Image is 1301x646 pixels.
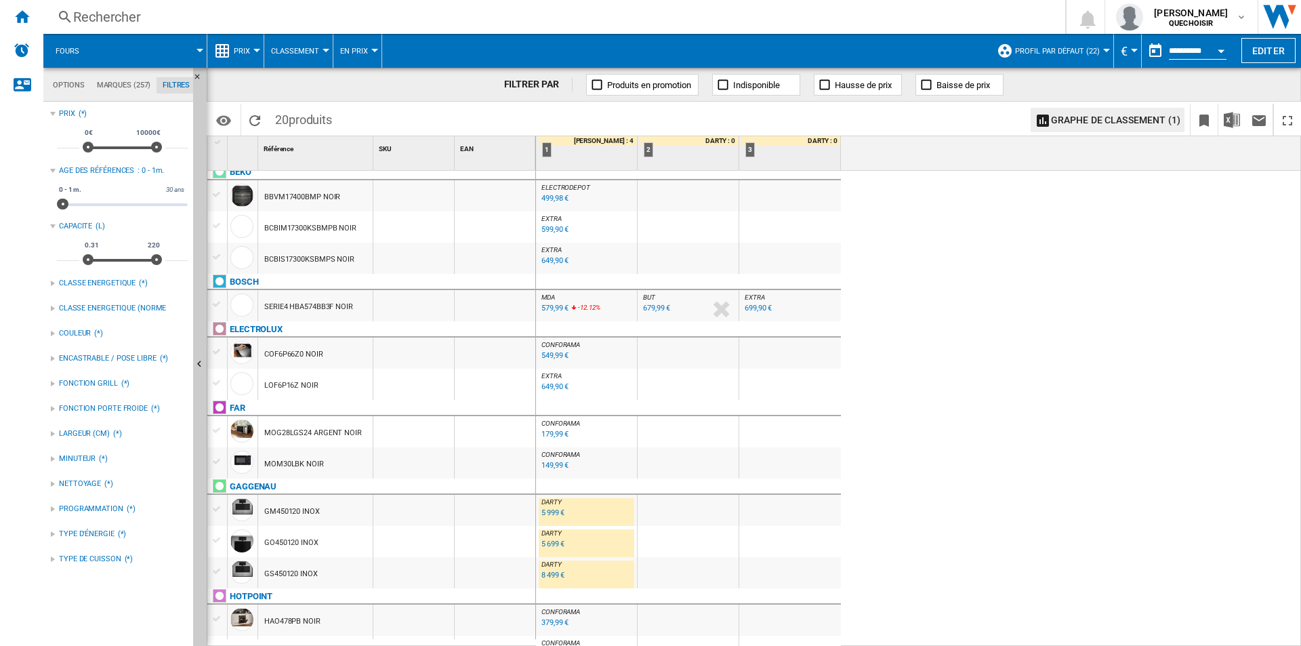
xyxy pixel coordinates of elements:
div: NETTOYAGE [59,479,101,489]
span: CONFORAMA [541,608,580,615]
img: excel-24x24.png [1224,112,1240,128]
div: Mise à jour : mardi 26 août 2025 04:53 [539,349,569,363]
div: COULEUR [59,328,91,339]
button: Baisse de prix [915,74,1004,96]
div: SERIE4 HBA574BB3F NOIR [264,291,353,323]
div: MINUTEUR [59,453,96,464]
button: Fours [56,34,93,68]
span: BUT [643,294,655,301]
div: FONCTION GRILL [59,378,118,389]
div: Sort None [376,136,454,157]
b: QUECHOISIR [1169,19,1213,28]
button: Recharger [241,104,268,136]
div: DARTY 8 499 € [539,561,634,592]
button: md-calendar [1142,37,1169,64]
div: 499,98 € [541,194,569,203]
div: BCBIM17300KSBMPB NOIR [264,213,356,244]
div: Sélectionnez 1 à 3 sites en cliquant sur les cellules afin d'afficher un graphe de classement [1025,104,1191,136]
div: FILTRER PAR [504,78,573,92]
span: CONFORAMA [541,420,580,427]
div: MOM30LBK NOIR [264,449,324,480]
span: 0 - 1 m. [57,184,83,195]
span: Référence [264,145,293,153]
div: MOG28LGS24 ARGENT NOIR [264,418,362,449]
div: MDA 579,99 € -12.12% [539,294,634,325]
div: FONCTION PORTE FROIDE [59,403,148,414]
span: CONFORAMA [541,341,580,348]
div: Mise à jour : mardi 26 août 2025 01:53 [539,538,564,551]
div: Cliquez pour filtrer sur cette marque [230,321,283,338]
div: BCBIS17300KSBMPS NOIR [264,244,354,275]
div: Mise à jour : lundi 25 août 2025 21:43 [539,254,569,268]
md-tab-item: Marques (257) [91,77,157,94]
div: BBVM17400BMP NOIR [264,182,340,213]
span: SKU [379,145,392,153]
div: Sort None [230,136,257,157]
div: ELECTRODEPOT 499,98 € [539,184,634,215]
md-menu: Currency [1114,34,1142,68]
div: CAPACITE [59,221,92,232]
button: En Prix [340,34,375,68]
div: Rechercher [73,7,1030,26]
div: CONFORAMA 379,99 € [539,608,634,639]
span: Baisse de prix [936,80,990,90]
div: 2 [644,142,653,157]
div: Mise à jour : lundi 25 août 2025 16:16 [539,302,569,315]
div: GM450120 INOX [264,496,320,527]
div: Mise à jour : mardi 26 août 2025 04:23 [641,302,670,315]
span: DARTY [541,498,562,506]
span: EXTRA [541,246,562,254]
div: 699,90 € [745,304,772,312]
div: Mise à jour : lundi 25 août 2025 21:46 [539,223,569,237]
span: 20 [268,104,339,132]
div: DARTY 5 699 € [539,529,634,561]
div: Mise à jour : lundi 25 août 2025 21:28 [539,380,569,394]
div: 8 499 € [541,571,564,580]
div: 579,99 € [541,304,569,312]
div: Cliquez pour filtrer sur cette marque [230,479,276,495]
div: Mise à jour : mardi 26 août 2025 02:13 [539,506,564,520]
div: GO450120 INOX [264,527,318,559]
div: 379,99 € [541,618,569,627]
div: 179,99 € [541,430,569,439]
div: 599,90 € [541,225,569,234]
span: Indisponible [733,80,780,90]
div: Référence Sort None [261,136,373,157]
div: EXTRA 649,90 € [539,372,634,403]
div: Sort None [457,136,535,157]
span: [PERSON_NAME] [1154,6,1228,20]
md-tab-item: Filtres [157,77,196,94]
div: BUT 679,99 € [640,294,736,325]
button: € [1121,34,1134,68]
span: DARTY [541,561,562,568]
button: Classement [271,34,326,68]
div: DARTY : 0 [742,136,841,145]
div: 1 [542,142,552,157]
img: alerts-logo.svg [14,42,30,58]
button: Indisponible [712,74,800,96]
div: 5 999 € [541,508,564,517]
span: Classement [271,47,319,56]
div: CLASSE ENERGETIQUE (NORME 2021) [59,303,184,314]
div: 1 [PERSON_NAME] : 4 [539,136,637,170]
div: TYPE DE CUISSON [59,554,121,565]
span: € [1121,44,1128,58]
div: Mise à jour : mardi 26 août 2025 03:06 [539,569,564,582]
button: Open calendar [1209,37,1233,61]
button: Profil par défaut (22) [1015,34,1107,68]
div: Prix [59,108,75,119]
span: Prix [234,47,250,56]
div: 2 DARTY : 0 [640,136,739,170]
div: Cliquez pour filtrer sur cette marque [230,588,272,605]
span: CONFORAMA [541,451,580,458]
span: Produits en promotion [607,80,691,90]
span: 0€ [83,127,95,138]
div: EXTRA 599,90 € [539,215,634,246]
button: Plein écran [1274,104,1301,136]
span: EXTRA [541,372,562,380]
md-tab-item: Options [47,77,91,94]
div: Age des références [59,165,134,176]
